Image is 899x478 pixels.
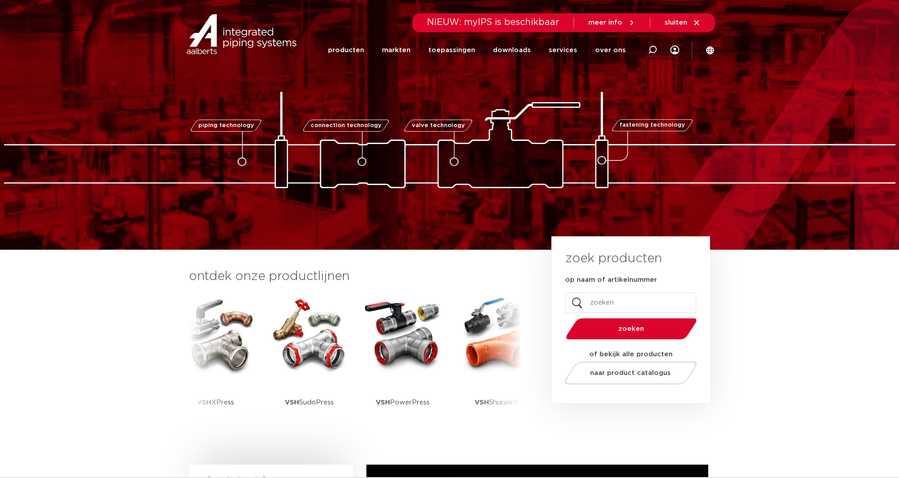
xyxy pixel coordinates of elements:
p: SudoPress [285,375,334,430]
p: XPress [197,375,234,430]
p: PowerPress [376,375,430,430]
span: connection technology [310,123,381,128]
a: toepassingen [428,32,475,68]
strong: VSH [285,399,299,406]
a: naar product catalogus [562,362,699,384]
span: fastening technology [620,123,685,128]
h3: ontdek onze productlijnen [189,268,521,285]
input: zoeken [565,293,696,313]
a: VSHXPress [176,294,256,430]
a: over ons [595,32,626,68]
a: markten [382,32,411,68]
a: VSHShurjoint [456,294,537,430]
strong: VSH [376,399,390,406]
span: meer info [588,19,622,26]
a: services [549,32,577,68]
span: valve technology [412,123,465,128]
span: piping technology [198,123,254,128]
a: downloads [493,32,531,68]
nav: Menu [328,32,626,68]
a: VSHSudoPress [269,294,349,430]
span: zoeken [589,326,674,332]
strong: VSH [197,399,211,406]
div: my IPS [670,32,679,68]
button: zoeken [562,317,700,340]
a: VSHPowerPress [363,294,443,430]
span: NIEUW: myIPS is beschikbaar [427,18,559,27]
a: producten [328,32,364,68]
span: naar product catalogus [590,370,671,376]
p: Shurjoint [475,375,518,430]
label: op naam of artikelnummer [565,276,657,284]
span: sluiten [665,19,687,26]
a: meer info [588,19,636,27]
strong: VSH [475,399,489,406]
h3: zoek producten [565,250,662,268]
strong: of bekijk alle producten [589,351,673,358]
a: sluiten [665,19,701,27]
